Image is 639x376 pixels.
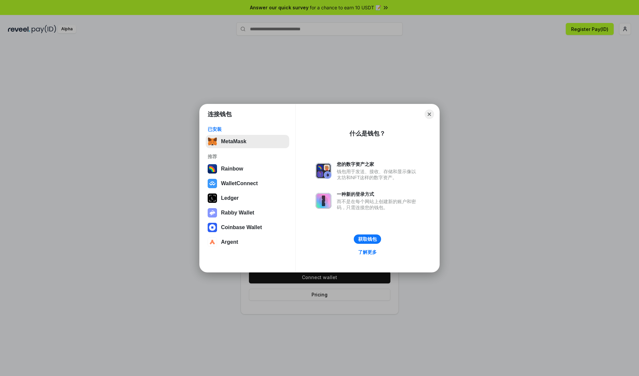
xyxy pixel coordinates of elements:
[206,221,289,234] button: Coinbase Wallet
[221,166,243,172] div: Rainbow
[206,235,289,249] button: Argent
[208,110,232,118] h1: 连接钱包
[358,249,377,255] div: 了解更多
[208,193,217,203] img: svg+xml,%3Csvg%20xmlns%3D%22http%3A%2F%2Fwww.w3.org%2F2000%2Fsvg%22%20width%3D%2228%22%20height%3...
[206,177,289,190] button: WalletConnect
[221,224,262,230] div: Coinbase Wallet
[206,162,289,176] button: Rainbow
[337,198,419,210] div: 而不是在每个网站上创建新的账户和密码，只需连接您的钱包。
[221,210,254,216] div: Rabby Wallet
[425,110,434,119] button: Close
[354,234,381,244] button: 获取钱包
[221,181,258,187] div: WalletConnect
[337,169,419,181] div: 钱包用于发送、接收、存储和显示像以太坊和NFT这样的数字资产。
[316,193,331,209] img: svg+xml,%3Csvg%20xmlns%3D%22http%3A%2F%2Fwww.w3.org%2F2000%2Fsvg%22%20fill%3D%22none%22%20viewBox...
[208,179,217,188] img: svg+xml,%3Csvg%20width%3D%2228%22%20height%3D%2228%22%20viewBox%3D%220%200%2028%2028%22%20fill%3D...
[221,195,239,201] div: Ledger
[206,135,289,148] button: MetaMask
[349,130,385,138] div: 什么是钱包？
[208,208,217,217] img: svg+xml,%3Csvg%20xmlns%3D%22http%3A%2F%2Fwww.w3.org%2F2000%2Fsvg%22%20fill%3D%22none%22%20viewBox...
[354,248,381,256] a: 了解更多
[316,163,331,179] img: svg+xml,%3Csvg%20xmlns%3D%22http%3A%2F%2Fwww.w3.org%2F2000%2Fsvg%22%20fill%3D%22none%22%20viewBox...
[208,237,217,247] img: svg+xml,%3Csvg%20width%3D%2228%22%20height%3D%2228%22%20viewBox%3D%220%200%2028%2028%22%20fill%3D...
[358,236,377,242] div: 获取钱包
[206,191,289,205] button: Ledger
[337,191,419,197] div: 一种新的登录方式
[206,206,289,219] button: Rabby Wallet
[208,154,287,160] div: 推荐
[337,161,419,167] div: 您的数字资产之家
[208,137,217,146] img: svg+xml,%3Csvg%20fill%3D%22none%22%20height%3D%2233%22%20viewBox%3D%220%200%2035%2033%22%20width%...
[208,164,217,174] img: svg+xml,%3Csvg%20width%3D%22120%22%20height%3D%22120%22%20viewBox%3D%220%200%20120%20120%22%20fil...
[208,126,287,132] div: 已安装
[221,139,246,145] div: MetaMask
[208,223,217,232] img: svg+xml,%3Csvg%20width%3D%2228%22%20height%3D%2228%22%20viewBox%3D%220%200%2028%2028%22%20fill%3D...
[221,239,238,245] div: Argent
